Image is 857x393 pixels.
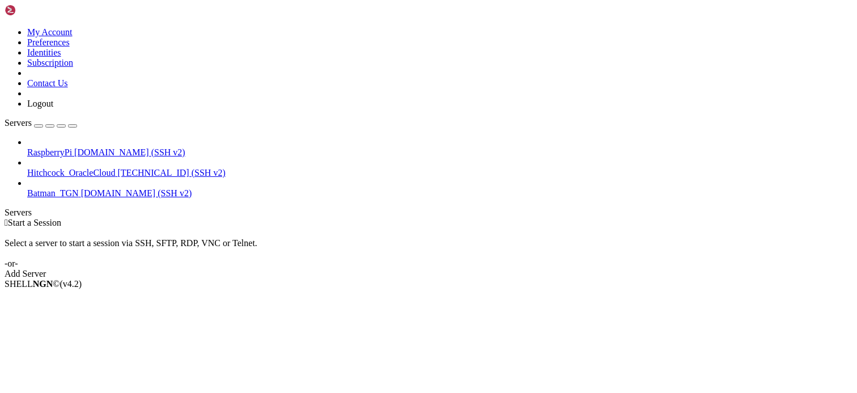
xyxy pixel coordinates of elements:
[60,279,82,289] span: 4.2.0
[5,279,82,289] span: SHELL ©
[5,118,77,128] a: Servers
[27,27,73,37] a: My Account
[27,58,73,67] a: Subscription
[81,188,192,198] span: [DOMAIN_NAME] (SSH v2)
[27,188,79,198] span: Batman_TGN
[27,188,852,198] a: Batman_TGN [DOMAIN_NAME] (SSH v2)
[27,78,68,88] a: Contact Us
[5,5,70,16] img: Shellngn
[5,218,8,227] span: 
[27,147,852,158] a: RaspberryPi [DOMAIN_NAME] (SSH v2)
[118,168,226,178] span: [TECHNICAL_ID] (SSH v2)
[27,158,852,178] li: Hitchcock_OracleCloud [TECHNICAL_ID] (SSH v2)
[27,147,72,157] span: RaspberryPi
[27,168,852,178] a: Hitchcock_OracleCloud [TECHNICAL_ID] (SSH v2)
[27,37,70,47] a: Preferences
[27,137,852,158] li: RaspberryPi [DOMAIN_NAME] (SSH v2)
[27,48,61,57] a: Identities
[33,279,53,289] b: NGN
[8,218,61,227] span: Start a Session
[27,168,116,178] span: Hitchcock_OracleCloud
[5,118,32,128] span: Servers
[5,269,852,279] div: Add Server
[27,99,53,108] a: Logout
[27,178,852,198] li: Batman_TGN [DOMAIN_NAME] (SSH v2)
[5,208,852,218] div: Servers
[74,147,185,157] span: [DOMAIN_NAME] (SSH v2)
[5,228,852,269] div: Select a server to start a session via SSH, SFTP, RDP, VNC or Telnet. -or-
